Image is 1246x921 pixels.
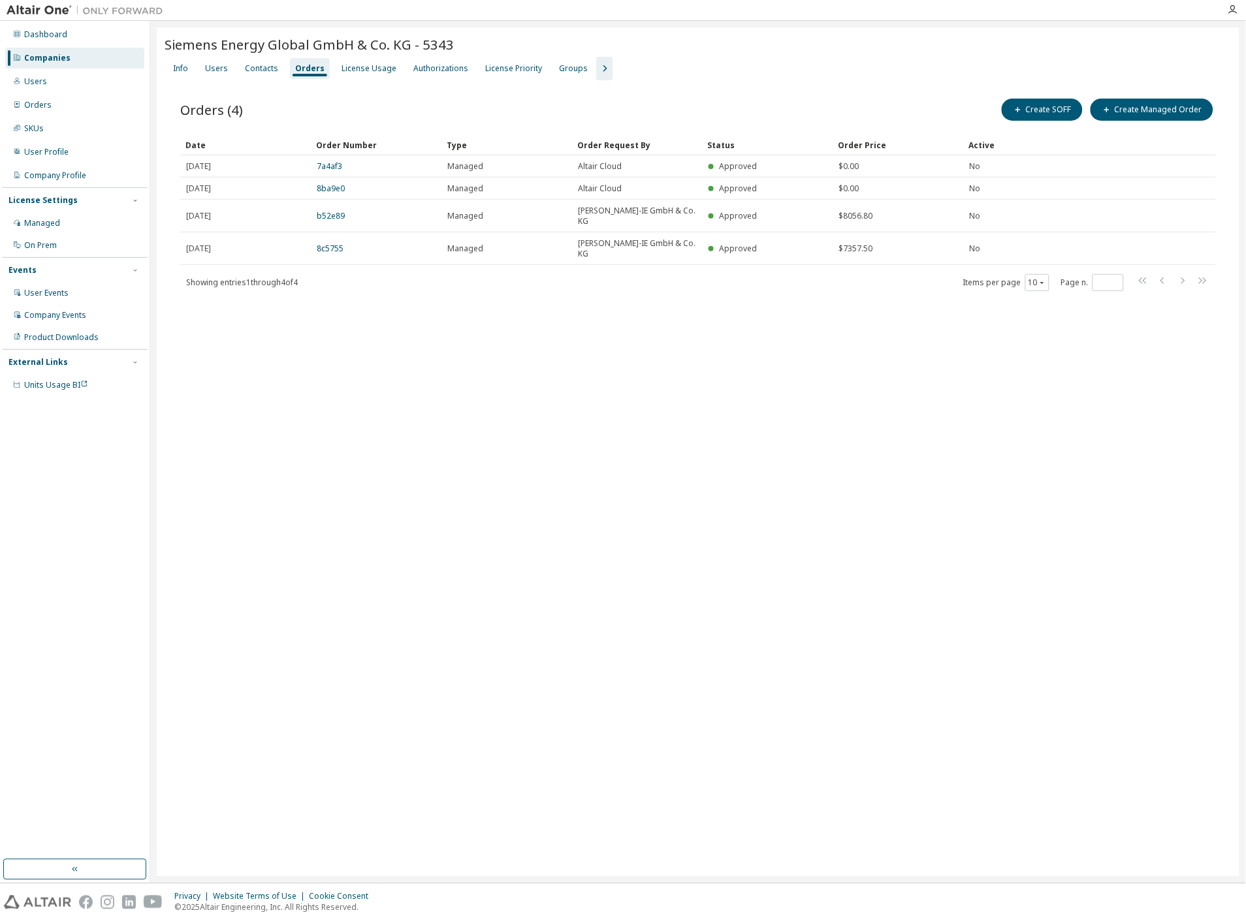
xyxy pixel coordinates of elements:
span: Showing entries 1 through 4 of 4 [186,277,298,288]
img: instagram.svg [101,896,114,909]
span: Managed [447,161,483,172]
span: Managed [447,243,483,254]
span: [DATE] [186,183,211,194]
span: [PERSON_NAME]-IE GmbH & Co. KG [578,238,697,259]
button: Create Managed Order [1091,99,1213,121]
div: Users [24,76,47,87]
div: Companies [24,53,71,63]
div: SKUs [24,123,44,134]
div: Active [969,134,1138,155]
img: youtube.svg [144,896,163,909]
div: Company Events [24,310,86,320]
a: b52e89 [317,210,345,221]
span: Approved [720,161,758,172]
span: Approved [720,243,758,254]
div: License Usage [342,63,396,74]
div: Authorizations [413,63,468,74]
div: Cookie Consent [309,892,376,902]
span: Managed [447,183,483,194]
p: © 2025 Altair Engineering, Inc. All Rights Reserved. [174,902,376,913]
a: 8c5755 [317,243,343,254]
button: Create SOFF [1002,99,1083,121]
a: 8ba9e0 [317,183,345,194]
span: Approved [720,210,758,221]
img: Altair One [7,4,170,17]
div: License Priority [485,63,542,74]
div: Privacy [174,892,213,902]
span: No [970,183,981,194]
span: [DATE] [186,243,211,254]
div: Info [173,63,188,74]
div: User Profile [24,147,69,157]
span: No [970,161,981,172]
div: On Prem [24,240,57,251]
div: Type [447,134,567,155]
img: linkedin.svg [122,896,136,909]
div: Events [8,265,37,275]
div: Orders [24,100,52,110]
span: Items per page [963,274,1049,291]
div: Company Profile [24,170,86,181]
span: Orders (4) [180,101,243,119]
span: Units Usage BI [24,379,88,390]
a: 7a4af3 [317,161,342,172]
div: User Events [24,288,69,298]
span: Siemens Energy Global GmbH & Co. KG - 5343 [165,35,454,54]
span: No [970,211,981,221]
span: Page n. [1061,274,1124,291]
div: Status [708,134,828,155]
span: Altair Cloud [578,161,622,172]
div: Users [205,63,228,74]
span: [PERSON_NAME]-IE GmbH & Co. KG [578,206,697,226]
span: [DATE] [186,161,211,172]
span: $8056.80 [839,211,873,221]
div: Website Terms of Use [213,892,309,902]
div: Product Downloads [24,332,99,343]
span: $7357.50 [839,243,873,254]
div: Managed [24,218,60,228]
span: No [970,243,981,254]
div: Contacts [245,63,278,74]
div: Order Request By [577,134,697,155]
div: Order Price [839,134,959,155]
div: Date [185,134,306,155]
span: [DATE] [186,211,211,221]
span: Managed [447,211,483,221]
span: $0.00 [839,161,859,172]
div: Dashboard [24,29,67,40]
div: Order Number [316,134,436,155]
span: Approved [720,183,758,194]
div: License Settings [8,195,78,206]
img: altair_logo.svg [4,896,71,909]
div: Groups [559,63,588,74]
button: 10 [1029,277,1046,288]
div: External Links [8,357,68,367]
span: Altair Cloud [578,183,622,194]
div: Orders [295,63,325,74]
img: facebook.svg [79,896,93,909]
span: $0.00 [839,183,859,194]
